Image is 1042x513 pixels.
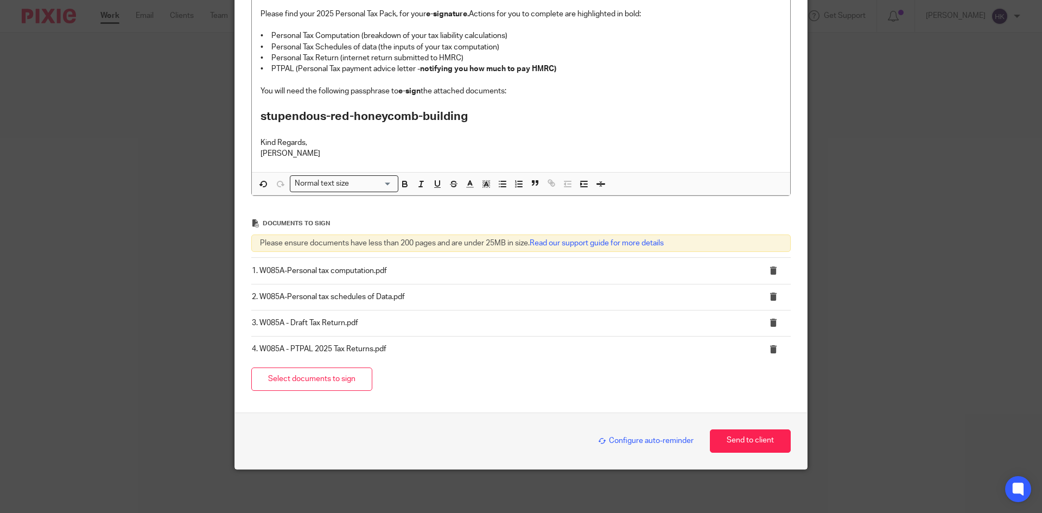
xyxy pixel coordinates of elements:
[426,10,469,18] strong: e-signature.
[420,65,556,73] strong: notifying you how much to pay HMRC)
[530,239,664,247] a: Read our support guide for more details
[260,42,781,53] p: • Personal Tax Schedules of data (the inputs of your tax computation)
[290,175,398,192] div: Search for option
[260,148,781,159] p: [PERSON_NAME]
[252,344,745,354] p: 4. W085A - PTPAL 2025 Tax Returns.pdf
[263,220,330,226] span: Documents to sign
[260,137,781,148] p: Kind Regards,
[252,292,745,302] p: 2. W085A-Personal tax schedules of Data.pdf
[251,235,791,252] div: Please ensure documents have less than 200 pages and are under 25MB in size.
[252,265,745,276] p: 1. W085A-Personal tax computation.pdf
[598,437,694,445] span: Configure auto-reminder
[260,64,781,74] p: • PTPAL (Personal Tax payment advice letter -
[260,9,781,20] p: Please find your 2025 Personal Tax Pack, for your Actions for you to complete are highlighted in ...
[260,111,468,122] strong: stupendous-red-honeycomb-building
[398,87,421,95] strong: e-sign
[293,178,352,189] span: Normal text size
[251,368,372,391] button: Select documents to sign
[260,30,781,41] p: • Personal Tax Computation (breakdown of your tax liability calculations)
[252,318,745,328] p: 3. W085A - Draft Tax Return.pdf
[260,86,781,97] p: You will need the following passphrase to the attached documents:
[710,429,791,453] button: Send to client
[260,53,781,64] p: • Personal Tax Return (internet return submitted to HMRC)
[353,178,392,189] input: Search for option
